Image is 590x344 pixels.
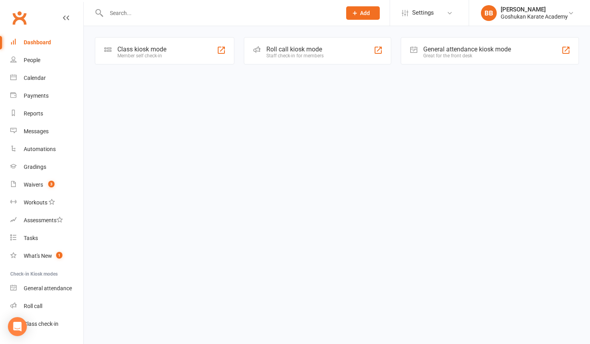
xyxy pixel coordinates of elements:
span: Add [360,10,370,16]
div: Assessments [24,217,63,223]
div: Tasks [24,235,38,241]
button: Add [346,6,380,20]
div: Reports [24,110,43,117]
div: Open Intercom Messenger [8,317,27,336]
a: Assessments [10,212,83,229]
input: Search... [104,8,336,19]
div: Workouts [24,199,47,206]
div: Goshukan Karate Academy [501,13,568,20]
div: General attendance [24,285,72,291]
a: Tasks [10,229,83,247]
a: Workouts [10,194,83,212]
a: What's New1 [10,247,83,265]
a: Automations [10,140,83,158]
a: Waivers 3 [10,176,83,194]
div: Member self check-in [117,53,166,59]
span: 1 [56,252,62,259]
div: Waivers [24,181,43,188]
div: What's New [24,253,52,259]
a: General attendance kiosk mode [10,280,83,297]
div: Calendar [24,75,46,81]
div: BB [481,5,497,21]
div: Roll call kiosk mode [266,45,324,53]
a: Messages [10,123,83,140]
div: [PERSON_NAME] [501,6,568,13]
div: Class check-in [24,321,58,327]
div: Great for the front desk [423,53,511,59]
div: Automations [24,146,56,152]
div: Staff check-in for members [266,53,324,59]
span: 3 [48,181,55,187]
div: Payments [24,93,49,99]
div: Dashboard [24,39,51,45]
a: People [10,51,83,69]
a: Class kiosk mode [10,315,83,333]
a: Clubworx [9,8,29,28]
span: Settings [412,4,434,22]
div: Roll call [24,303,42,309]
a: Payments [10,87,83,105]
a: Gradings [10,158,83,176]
a: Roll call [10,297,83,315]
a: Reports [10,105,83,123]
div: Messages [24,128,49,134]
div: Gradings [24,164,46,170]
div: People [24,57,40,63]
div: Class kiosk mode [117,45,166,53]
a: Calendar [10,69,83,87]
a: Dashboard [10,34,83,51]
div: General attendance kiosk mode [423,45,511,53]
